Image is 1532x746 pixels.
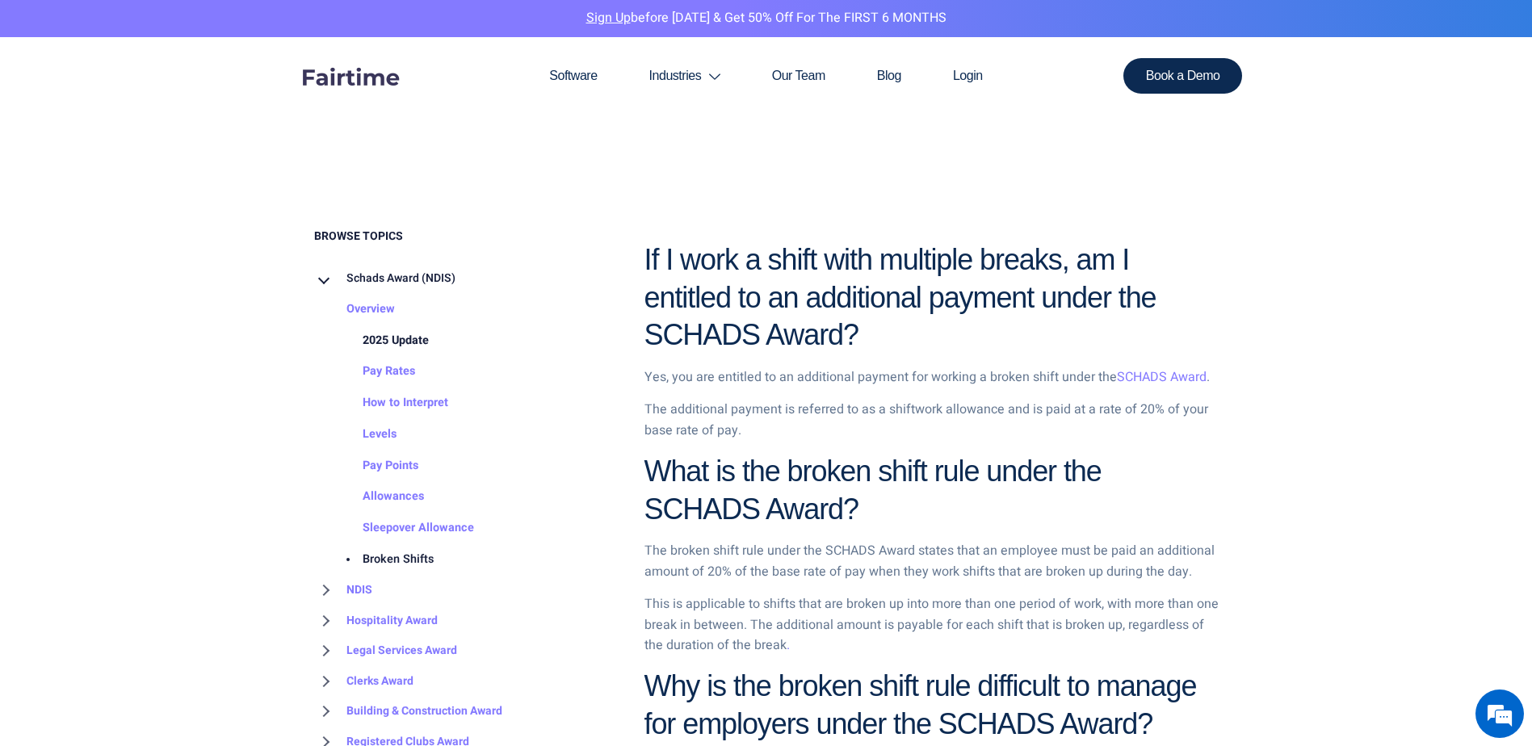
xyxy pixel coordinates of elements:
[330,419,397,451] a: Levels
[314,666,413,697] a: Clerks Award
[523,37,623,115] a: Software
[330,356,415,388] a: Pay Rates
[851,37,927,115] a: Blog
[330,325,429,357] a: 2025 Update
[746,37,851,115] a: Our Team
[644,594,1219,656] p: This is applicable to shifts that are broken up into more than one period of work, with more than...
[1123,58,1243,94] a: Book a Demo
[84,90,271,111] div: Chat with us now
[314,696,502,727] a: Building & Construction Award
[787,635,790,655] a: .
[644,669,1197,740] strong: Why is the broken shift rule difficult to manage for employers under the SCHADS Award?
[644,455,1102,526] strong: What is the broken shift rule under the SCHADS Award?
[314,575,372,606] a: NDIS
[1117,367,1207,387] a: SCHADS Award
[314,263,455,294] a: Schads Award (NDIS)
[265,8,304,47] div: Minimize live chat window
[94,203,223,367] span: We're online!
[644,243,1156,352] strong: If I work a shift with multiple breaks, am I entitled to an additional payment under the SCHADS A...
[314,606,438,636] a: Hospitality Award
[12,8,1520,29] p: before [DATE] & Get 50% Off for the FIRST 6 MONTHS
[644,400,1219,441] p: The additional payment is referred to as a shiftwork allowance and is paid at a rate of 20% of yo...
[1146,69,1220,82] span: Book a Demo
[314,294,395,325] a: Overview
[330,544,434,576] a: Broken Shifts
[586,8,631,27] a: Sign Up
[927,37,1009,115] a: Login
[330,481,424,513] a: Allowances
[330,451,418,482] a: Pay Points
[644,541,1219,582] p: The broken shift rule under the SCHADS Award states that an employee must be paid an additional a...
[330,388,448,419] a: How to Interpret
[644,367,1219,388] p: Yes, you are entitled to an additional payment for working a broken shift under the .
[623,37,746,115] a: Industries
[8,441,308,497] textarea: Type your message and hit 'Enter'
[314,635,457,666] a: Legal Services Award
[330,513,474,544] a: Sleepover Allowance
